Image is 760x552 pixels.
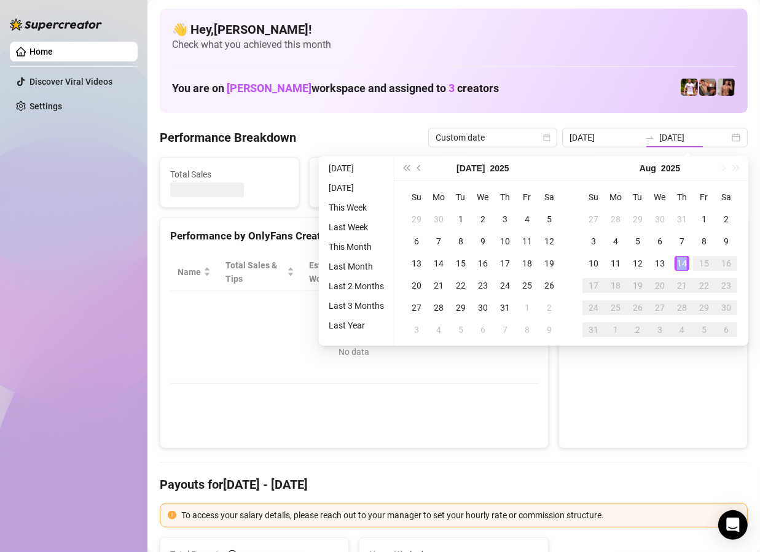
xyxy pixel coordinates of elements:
[449,82,455,95] span: 3
[388,254,454,291] th: Sales / Hour
[454,254,538,291] th: Chat Conversion
[182,345,526,359] div: No data
[218,254,302,291] th: Total Sales & Tips
[29,77,112,87] a: Discover Viral Videos
[718,510,748,540] div: Open Intercom Messenger
[178,265,201,279] span: Name
[681,79,698,96] img: Hector
[168,511,176,519] span: exclamation-circle
[644,133,654,142] span: swap-right
[172,38,735,52] span: Check what you achieved this month
[170,228,538,244] div: Performance by OnlyFans Creator
[160,476,748,493] h4: Payouts for [DATE] - [DATE]
[543,134,550,141] span: calendar
[227,82,311,95] span: [PERSON_NAME]
[644,133,654,142] span: to
[569,228,737,244] div: Sales by OnlyFans Creator
[170,254,218,291] th: Name
[319,168,438,181] span: Active Chats
[170,168,289,181] span: Total Sales
[29,101,62,111] a: Settings
[172,21,735,38] h4: 👋 Hey, [PERSON_NAME] !
[395,259,437,286] span: Sales / Hour
[10,18,102,31] img: logo-BBDzfeDw.svg
[225,259,284,286] span: Total Sales & Tips
[718,79,735,96] img: Zach
[29,47,53,56] a: Home
[570,131,640,144] input: Start date
[469,168,588,181] span: Messages Sent
[461,259,521,286] span: Chat Conversion
[160,129,296,146] h4: Performance Breakdown
[659,131,729,144] input: End date
[436,128,550,147] span: Custom date
[699,79,716,96] img: Osvaldo
[181,508,740,522] div: To access your salary details, please reach out to your manager to set your hourly rate or commis...
[309,259,370,286] div: Est. Hours Worked
[172,82,499,95] h1: You are on workspace and assigned to creators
